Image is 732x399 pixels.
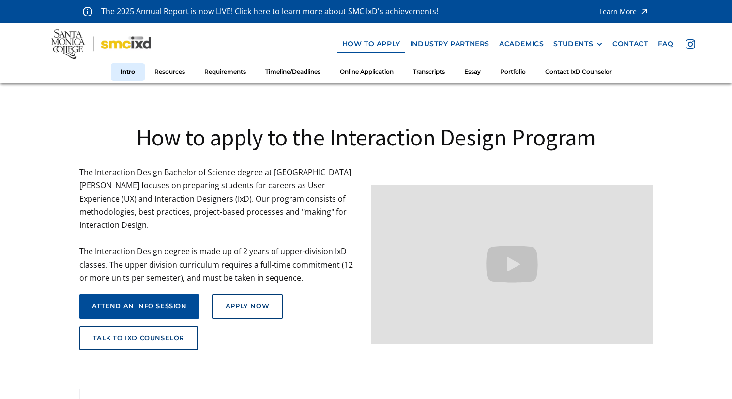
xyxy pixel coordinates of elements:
[494,35,549,53] a: Academics
[92,303,187,310] div: attend an info session
[553,40,593,48] div: STUDENTS
[337,35,405,53] a: how to apply
[101,5,439,18] p: The 2025 Annual Report is now LIVE! Click here to learn more about SMC IxD's achievements!
[371,185,653,344] iframe: Design your future with a Bachelor's Degree in Interaction Design from Santa Monica College
[599,8,637,15] div: Learn More
[79,326,198,351] a: talk to ixd counselor
[79,294,199,319] a: attend an info session
[83,6,92,16] img: icon - information - alert
[145,63,195,81] a: Resources
[256,63,330,81] a: Timeline/Deadlines
[226,303,269,310] div: Apply Now
[93,335,185,342] div: talk to ixd counselor
[79,122,653,152] h1: How to apply to the Interaction Design Program
[535,63,622,81] a: Contact IxD Counselor
[403,63,455,81] a: Transcripts
[686,39,695,49] img: icon - instagram
[79,166,362,285] p: The Interaction Design Bachelor of Science degree at [GEOGRAPHIC_DATA][PERSON_NAME] focuses on pr...
[195,63,256,81] a: Requirements
[608,35,653,53] a: contact
[212,294,283,319] a: Apply Now
[599,5,649,18] a: Learn More
[653,35,679,53] a: faq
[640,5,649,18] img: icon - arrow - alert
[490,63,535,81] a: Portfolio
[111,63,145,81] a: Intro
[51,29,151,58] img: Santa Monica College - SMC IxD logo
[455,63,490,81] a: Essay
[553,40,603,48] div: STUDENTS
[405,35,494,53] a: industry partners
[330,63,403,81] a: Online Application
